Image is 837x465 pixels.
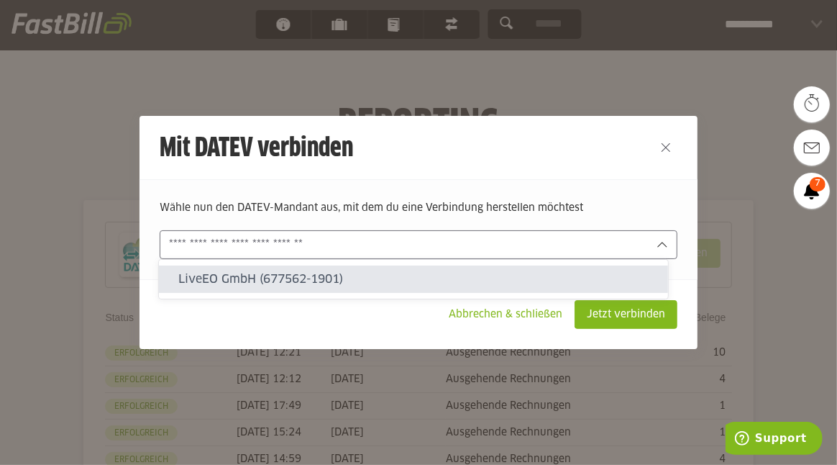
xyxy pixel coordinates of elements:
[810,177,825,191] span: 7
[436,300,575,329] sl-button: Abbrechen & schließen
[159,266,668,293] sl-option: LiveEO GmbH (677562-1901)
[160,200,677,216] p: Wähle nun den DATEV-Mandant aus, mit dem du eine Verbindung herstellen möchtest
[575,300,677,329] sl-button: Jetzt verbinden
[794,173,830,209] a: 7
[726,422,823,458] iframe: Opens a widget where you can find more information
